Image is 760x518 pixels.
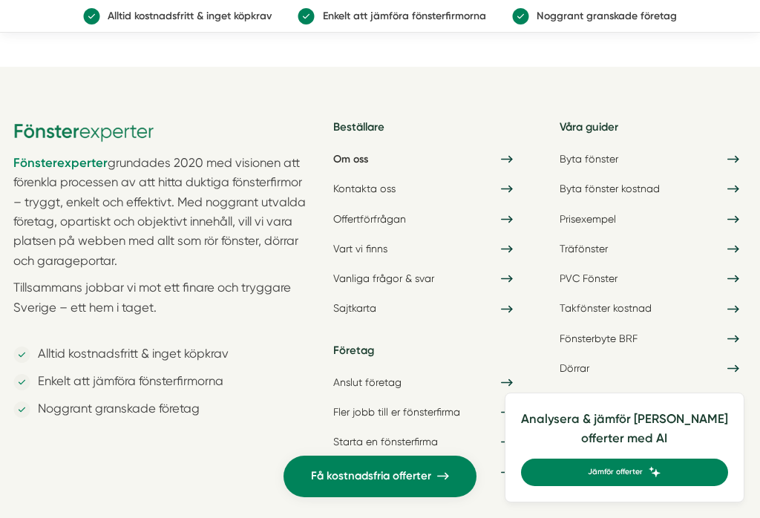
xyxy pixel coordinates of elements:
a: Garageport [552,386,747,410]
a: Om oss [325,147,520,171]
span: Få kostnadsfria offerter [311,468,431,485]
a: Kontakta oss [325,177,520,201]
a: Starta en fönsterfirma [325,430,520,454]
a: Byta fönster [552,147,747,171]
a: Prisexempel [552,207,747,232]
a: PVC Fönster [552,266,747,291]
a: Sajtkarta [325,296,520,321]
h5: Beställare [325,119,520,147]
a: Byta fönster kostnad [552,177,747,201]
h5: Våra guider [552,119,747,147]
p: Alltid kostnadsfritt & inget köpkrav [30,344,229,364]
a: Takfönster kostnad [552,296,747,321]
a: Fönsterbyte BRF [552,327,747,351]
img: Fönsterexperter [13,119,154,142]
p: grundades 2020 med visionen att förenkla processen av att hitta duktiga fönsterfirmor – tryggt, e... [13,153,310,271]
a: Fönsterexperter [13,155,108,170]
a: Träfönster [552,237,747,261]
a: Dörrar [552,356,747,381]
h4: Analysera & jämför [PERSON_NAME] offerter med AI [521,409,728,459]
p: Enkelt att jämföra fönsterfirmorna [30,372,224,391]
a: Anslut företag [325,370,520,395]
a: Vart vi finns [325,237,520,261]
a: Vanliga frågor & svar [325,266,520,291]
p: Tillsammans jobbar vi mot ett finare och tryggare Sverige – ett hem i taget. [13,278,310,337]
span: Jämför offerter [588,466,643,479]
a: Få kostnadsfria offerter [284,456,476,497]
p: Noggrant granskade företag [529,8,678,24]
p: Alltid kostnadsfritt & inget köpkrav [100,8,272,24]
h5: Företag [325,327,520,370]
a: Jämför offerter [521,459,728,486]
a: Offertförfrågan [325,207,520,232]
p: Noggrant granskade företag [30,399,200,419]
a: Fler jobb till er fönsterfirma [325,400,520,424]
p: Enkelt att jämföra fönsterfirmorna [315,8,486,24]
